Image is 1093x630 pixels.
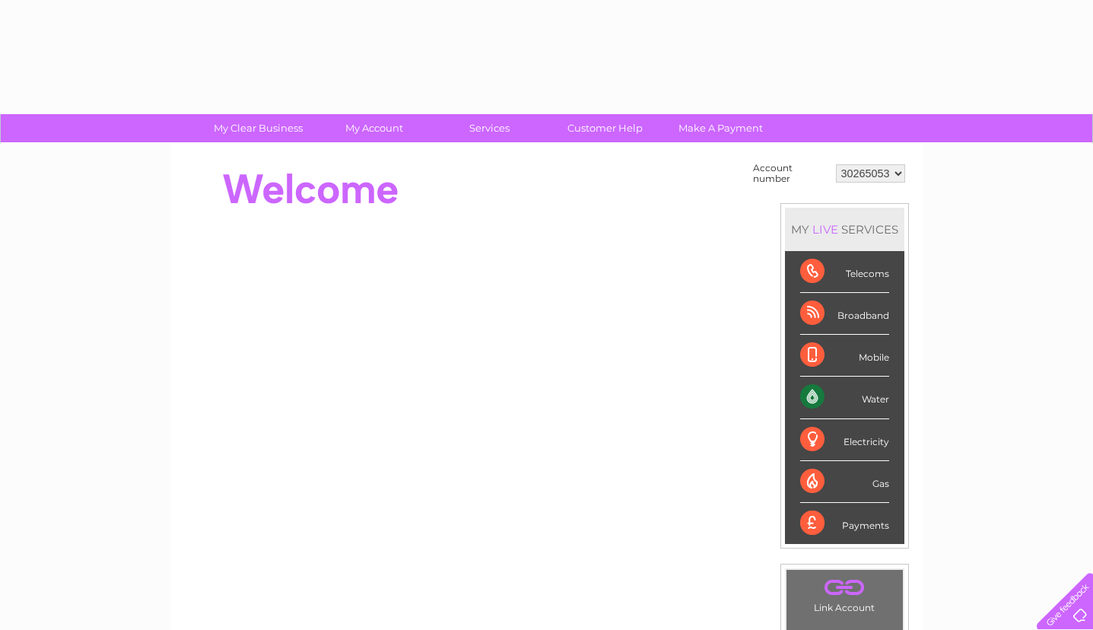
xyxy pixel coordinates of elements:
[749,159,832,188] td: Account number
[195,114,321,142] a: My Clear Business
[809,222,841,237] div: LIVE
[800,503,889,544] div: Payments
[785,208,904,251] div: MY SERVICES
[542,114,668,142] a: Customer Help
[800,377,889,418] div: Water
[800,419,889,461] div: Electricity
[658,114,783,142] a: Make A Payment
[311,114,437,142] a: My Account
[427,114,552,142] a: Services
[800,461,889,503] div: Gas
[800,293,889,335] div: Broadband
[790,574,899,600] a: .
[800,335,889,377] div: Mobile
[800,251,889,293] div: Telecoms
[786,569,904,617] td: Link Account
